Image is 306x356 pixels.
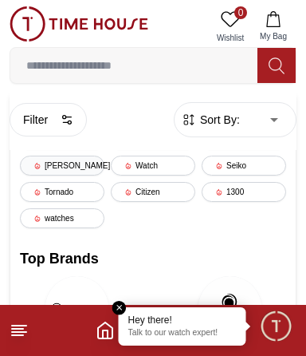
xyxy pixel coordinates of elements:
button: Sort By: [181,112,240,128]
div: 1300 [202,182,286,202]
span: My Bag [253,30,293,42]
div: Tornado [20,182,104,202]
div: Hey there! [128,314,237,326]
p: Talk to our watch expert! [128,328,237,339]
img: ... [10,6,148,42]
div: watches [20,208,104,228]
span: Wishlist [210,32,250,44]
button: My Bag [250,6,296,47]
button: Filter [10,103,87,136]
span: Sort By: [197,112,240,128]
a: Home [96,321,115,340]
img: Astro [198,276,262,340]
em: Close tooltip [112,301,127,315]
div: Watch [111,156,195,176]
div: Seiko [202,156,286,176]
img: Carlton [45,276,108,340]
div: Chat Widget [259,309,294,344]
span: 0 [234,6,247,19]
a: 0Wishlist [210,6,250,47]
h2: Top Brands [20,247,286,270]
div: [PERSON_NAME] [20,156,104,176]
div: Citizen [111,182,195,202]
